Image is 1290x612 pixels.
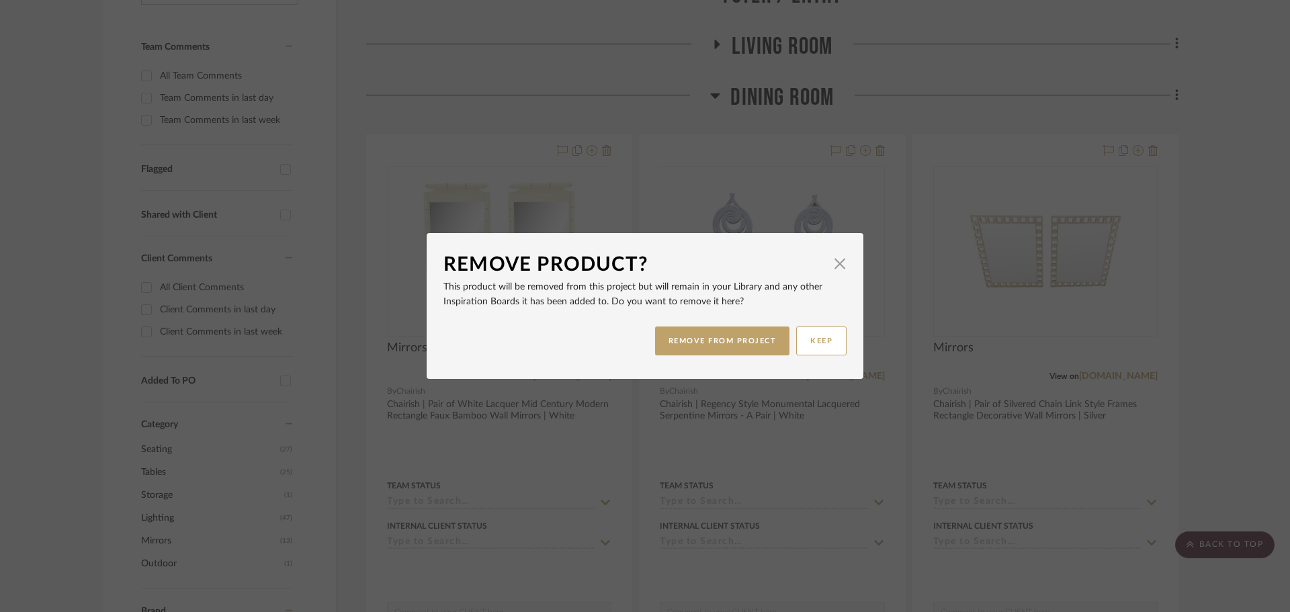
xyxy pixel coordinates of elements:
button: REMOVE FROM PROJECT [655,326,790,355]
dialog-header: Remove Product? [443,250,847,279]
button: Close [826,250,853,277]
div: Remove Product? [443,250,826,279]
p: This product will be removed from this project but will remain in your Library and any other Insp... [443,279,847,309]
button: KEEP [796,326,847,355]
